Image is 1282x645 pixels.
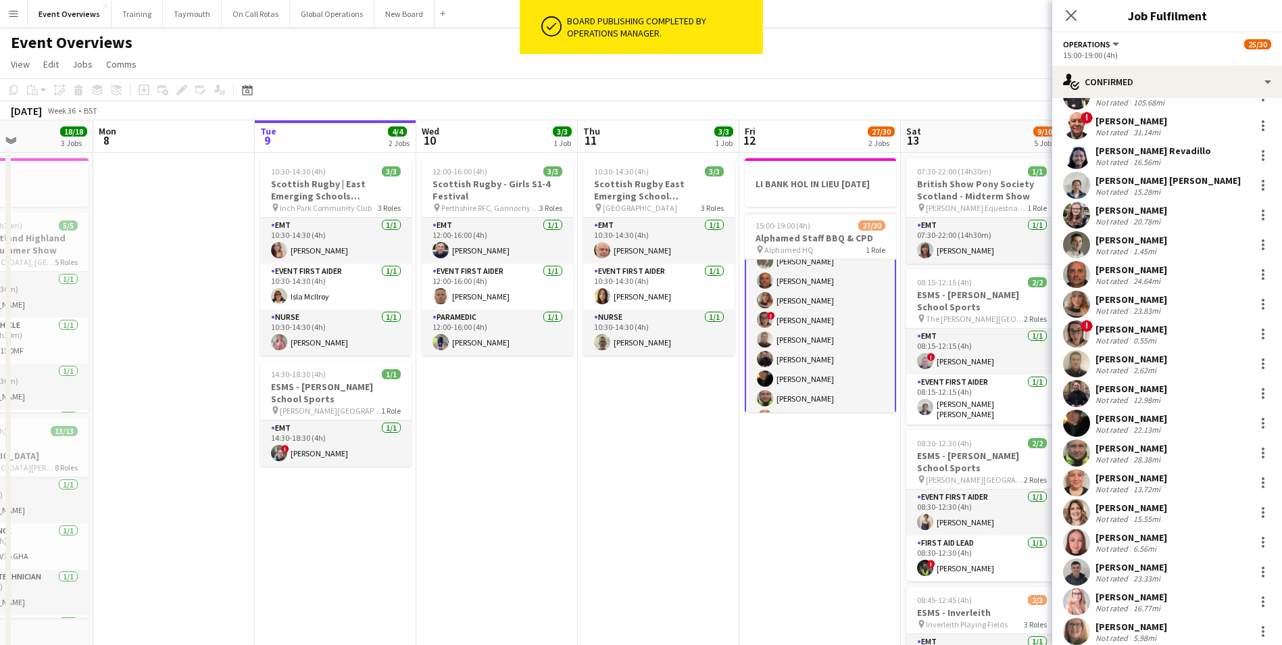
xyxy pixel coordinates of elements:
span: Wed [422,125,439,137]
app-job-card: 08:15-12:15 (4h)2/2ESMS - [PERSON_NAME] School Sports The [PERSON_NAME][GEOGRAPHIC_DATA]2 RolesEM... [906,269,1058,425]
div: 23.33mi [1131,573,1163,583]
div: 1 Job [715,138,733,148]
div: [PERSON_NAME] [1095,591,1167,603]
div: [PERSON_NAME] [1095,383,1167,395]
div: Not rated [1095,335,1131,345]
div: 2 Jobs [389,138,410,148]
span: ! [927,353,935,361]
div: Not rated [1095,544,1131,554]
span: 3/3 [705,166,724,176]
span: 2/2 [1028,277,1047,287]
div: [PERSON_NAME] [1095,621,1167,633]
span: Inch Park Community Club [280,203,372,213]
span: Alphamed HQ [764,245,814,255]
app-job-card: 15:00-19:00 (4h)27/30Alphamed Staff BBQ & CPD Alphamed HQ1 Role[PERSON_NAME] [PERSON_NAME][PERSON... [745,212,896,412]
h1: Event Overviews [11,32,132,53]
h3: British Show Pony Society Scotland - Midterm Show [906,178,1058,202]
div: [PERSON_NAME] [1095,442,1167,454]
app-card-role: EMT1/112:00-16:00 (4h)[PERSON_NAME] [422,218,573,264]
button: Training [112,1,163,27]
button: New Board [374,1,435,27]
div: Not rated [1095,395,1131,405]
div: 5.98mi [1131,633,1159,643]
div: Not rated [1095,484,1131,494]
div: LI BANK HOL IN LIEU [DATE] [745,158,896,207]
app-card-role: Nurse1/110:30-14:30 (4h)[PERSON_NAME] [260,310,412,356]
span: 3/3 [714,126,733,137]
app-card-role: EMT1/110:30-14:30 (4h)[PERSON_NAME] [260,218,412,264]
div: Not rated [1095,425,1131,435]
span: 27/30 [858,220,885,231]
span: 3 Roles [378,203,401,213]
app-card-role: Event First Aider1/110:30-14:30 (4h)[PERSON_NAME] [583,264,735,310]
div: 12.98mi [1131,395,1163,405]
span: 12:00-16:00 (4h) [433,166,487,176]
div: 15:00-19:00 (4h) [1063,50,1271,60]
app-card-role: EMT1/114:30-18:30 (4h)![PERSON_NAME] [260,421,412,467]
div: [PERSON_NAME] [1095,204,1167,216]
div: 1 Job [553,138,571,148]
span: 2/2 [1028,438,1047,448]
span: 13/13 [51,426,78,436]
div: Board publishing completed by Operations Manager. [567,15,758,39]
div: Not rated [1095,127,1131,137]
h3: Scottish Rugby East Emerging School Championships | Meggetland [583,178,735,202]
span: 15:00-19:00 (4h) [756,220,810,231]
span: 3/3 [543,166,562,176]
div: [PERSON_NAME] [1095,115,1167,127]
span: 1/1 [1028,166,1047,176]
div: [DATE] [11,104,42,118]
span: Comms [106,58,137,70]
div: [PERSON_NAME] [1095,293,1167,306]
span: 11 [581,133,600,148]
h3: ESMS - Inverleith [906,606,1058,619]
span: [PERSON_NAME][GEOGRAPHIC_DATA] [926,475,1024,485]
span: Fri [745,125,756,137]
span: 2 Roles [1024,314,1047,324]
app-card-role: Event First Aider1/110:30-14:30 (4h)Isla McIlroy [260,264,412,310]
a: Edit [38,55,64,73]
span: ! [927,560,935,568]
span: 2 Roles [1024,475,1047,485]
span: 08:30-12:30 (4h) [917,438,972,448]
span: 8 Roles [55,462,78,473]
span: 1 Role [381,406,401,416]
h3: Job Fulfilment [1052,7,1282,24]
div: 16.77mi [1131,603,1163,613]
span: Thu [583,125,600,137]
div: 3 Jobs [61,138,87,148]
h3: ESMS - [PERSON_NAME] School Sports [906,450,1058,474]
span: 10:30-14:30 (4h) [271,166,326,176]
span: ! [1081,320,1093,332]
button: Event Overviews [28,1,112,27]
div: 2.62mi [1131,365,1159,375]
div: 105.68mi [1131,97,1167,107]
span: 08:15-12:15 (4h) [917,277,972,287]
div: Not rated [1095,454,1131,464]
div: 14:30-18:30 (4h)1/1ESMS - [PERSON_NAME] School Sports [PERSON_NAME][GEOGRAPHIC_DATA]1 RoleEMT1/11... [260,361,412,467]
span: Jobs [72,58,93,70]
div: Not rated [1095,246,1131,256]
span: 9/10 [1033,126,1056,137]
span: The [PERSON_NAME][GEOGRAPHIC_DATA] [926,314,1024,324]
div: 15.55mi [1131,514,1163,524]
span: Mon [99,125,116,137]
span: 25/30 [1244,39,1271,49]
div: 10:30-14:30 (4h)3/3Scottish Rugby | East Emerging Schools Championships | [GEOGRAPHIC_DATA] Inch ... [260,158,412,356]
app-job-card: 07:30-22:00 (14h30m)1/1British Show Pony Society Scotland - Midterm Show [PERSON_NAME] Equestrian... [906,158,1058,264]
span: 1 Role [866,245,885,255]
h3: ESMS - [PERSON_NAME] School Sports [906,289,1058,313]
div: 15.28mi [1131,187,1163,197]
span: 18/18 [60,126,87,137]
app-job-card: 10:30-14:30 (4h)3/3Scottish Rugby East Emerging School Championships | Meggetland [GEOGRAPHIC_DAT... [583,158,735,356]
h3: Alphamed Staff BBQ & CPD [745,232,896,244]
span: 13 [904,133,921,148]
div: 5 Jobs [1034,138,1056,148]
app-job-card: 12:00-16:00 (4h)3/3Scottish Rugby - Girls S1-4 Festival Perthshire RFC, Gannochy Sports Pavilion3... [422,158,573,356]
span: Perthshire RFC, Gannochy Sports Pavilion [441,203,539,213]
app-job-card: 08:30-12:30 (4h)2/2ESMS - [PERSON_NAME] School Sports [PERSON_NAME][GEOGRAPHIC_DATA]2 RolesEvent ... [906,430,1058,581]
a: Comms [101,55,142,73]
span: [PERSON_NAME] Equestrian Centre [926,203,1027,213]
